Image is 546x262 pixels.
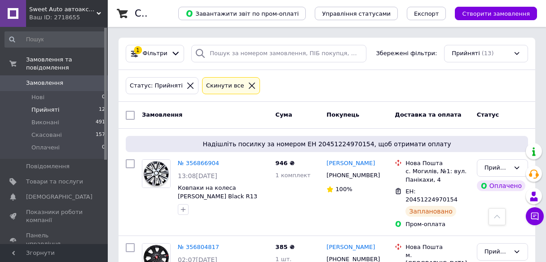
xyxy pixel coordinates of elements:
div: Заплановано [405,206,456,217]
span: Панель управління [26,231,83,248]
span: Замовлення [26,79,63,87]
span: 0 [102,144,105,152]
div: Пром-оплата [405,220,469,228]
span: Виконані [31,118,59,127]
span: Повідомлення [26,162,70,170]
a: Створити замовлення [446,10,537,17]
img: Фото товару [142,160,170,188]
a: [PERSON_NAME] [326,159,375,168]
div: 1 [134,46,142,54]
div: Нова Пошта [405,243,469,251]
span: Замовлення [142,111,182,118]
span: Замовлення та повідомлення [26,56,108,72]
span: Товари та послуги [26,178,83,186]
span: (13) [482,50,494,57]
input: Пошук за номером замовлення, ПІБ покупця, номером телефону, Email, номером накладної [191,45,366,62]
span: 491 [96,118,105,127]
span: Збережені фільтри: [376,49,437,58]
span: Cума [275,111,292,118]
span: 157 [96,131,105,139]
span: 13:08[DATE] [178,172,217,179]
span: Sweet Auto автоаксесуари та тюнінг [29,5,97,13]
span: Покупець [326,111,359,118]
span: Завантажити звіт по пром-оплаті [185,9,299,17]
div: Статус: Прийняті [128,81,185,91]
div: Ваш ID: 2718655 [29,13,108,22]
span: Прийняті [31,106,59,114]
span: Нові [31,93,44,101]
span: Створити замовлення [462,10,530,17]
a: [PERSON_NAME] [326,243,375,252]
span: ЕН: 20451224970154 [405,188,458,203]
span: Показники роботи компанії [26,208,83,224]
span: Оплачені [31,144,60,152]
span: Доставка та оплата [395,111,461,118]
div: Cкинути все [204,81,246,91]
span: [DEMOGRAPHIC_DATA] [26,193,92,201]
span: Статус [477,111,499,118]
h1: Список замовлень [135,8,226,19]
button: Чат з покупцем [526,207,544,225]
span: 0 [102,93,105,101]
a: Фото товару [142,159,171,188]
button: Завантажити звіт по пром-оплаті [178,7,306,20]
span: 946 ₴ [275,160,295,166]
span: 12 [99,106,105,114]
div: Прийнято [484,247,510,257]
span: Скасовані [31,131,62,139]
button: Управління статусами [315,7,398,20]
span: 100% [335,186,352,192]
div: Прийнято [484,163,510,173]
span: Надішліть посилку за номером ЕН 20451224970154, щоб отримати оплату [129,140,524,148]
button: Експорт [407,7,446,20]
span: Прийняті [452,49,480,58]
span: 385 ₴ [275,244,295,250]
a: Ковпаки на колеса [PERSON_NAME] Black R13 ковпаки на диски [PERSON_NAME] Блек Р13 [178,184,257,216]
span: Фільтри [143,49,167,58]
a: № 356866904 [178,160,219,166]
button: Створити замовлення [455,7,537,20]
div: Оплачено [477,180,525,191]
div: Нова Пошта [405,159,469,167]
span: [PHONE_NUMBER] [326,172,380,179]
span: 1 комплект [275,172,310,179]
span: Експорт [414,10,439,17]
div: с. Могилів, №1: вул. Панікахи, 4 [405,167,469,183]
input: Пошук [4,31,106,48]
a: № 356804817 [178,244,219,250]
span: Управління статусами [322,10,391,17]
